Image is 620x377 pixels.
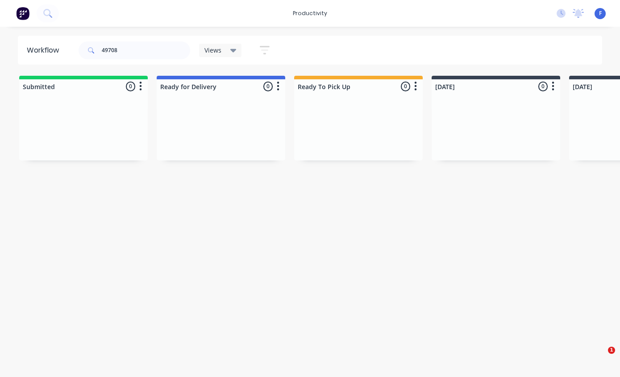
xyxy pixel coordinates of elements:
span: Views [204,45,221,55]
span: 1 [608,347,615,354]
span: F [599,9,602,17]
div: productivity [288,7,332,20]
img: Factory [16,7,29,20]
input: Search for orders... [102,41,190,59]
div: Workflow [27,45,63,56]
iframe: Intercom live chat [590,347,611,368]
